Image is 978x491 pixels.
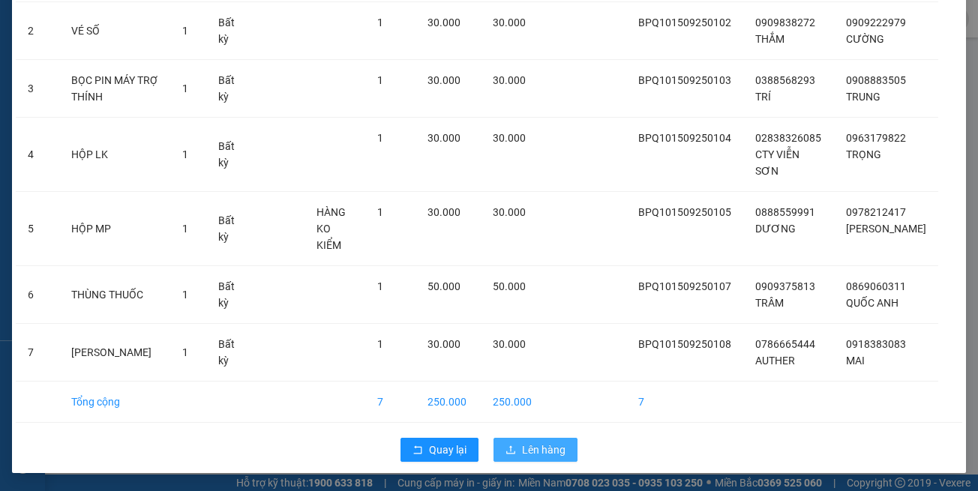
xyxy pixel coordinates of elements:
span: TRỌNG [846,148,881,160]
span: 1 [377,132,383,144]
span: [PERSON_NAME] [846,223,926,235]
span: In ngày: [4,109,91,118]
td: 4 [16,118,59,192]
button: uploadLên hàng [493,438,577,462]
td: [PERSON_NAME] [59,324,170,382]
span: BPQ101509250102 [638,16,731,28]
td: 250.000 [415,382,480,423]
td: Bất kỳ [206,118,253,192]
span: BPQ101509250107 [638,280,731,292]
span: 1 [182,346,188,358]
span: [PERSON_NAME]: [4,97,163,106]
span: AUTHER [755,355,795,367]
span: 30.000 [427,74,460,86]
td: Bất kỳ [206,266,253,324]
span: 0978212417 [846,206,906,218]
span: 0909375813 [755,280,815,292]
span: 30.000 [493,132,526,144]
span: 1 [182,223,188,235]
td: 6 [16,266,59,324]
span: CTY VIỄN SƠN [755,148,799,177]
td: 7 [626,382,743,423]
td: 7 [365,382,415,423]
span: QUỐC ANH [846,297,898,309]
span: 30.000 [427,132,460,144]
span: 01 Võ Văn Truyện, KP.1, Phường 2 [118,45,206,64]
span: 0909222979 [846,16,906,28]
td: 7 [16,324,59,382]
td: HỘP LK [59,118,170,192]
span: TRÂM [755,297,784,309]
td: BỌC PIN MÁY TRỢ THÍNH [59,60,170,118]
span: 30.000 [493,338,526,350]
span: 30.000 [427,206,460,218]
span: 0918383083 [846,338,906,350]
span: 1 [377,16,383,28]
span: TRUNG [846,91,880,103]
span: Lên hàng [522,442,565,458]
td: 2 [16,2,59,60]
span: THẮM [755,33,784,45]
span: 1 [182,148,188,160]
td: Bất kỳ [206,324,253,382]
span: ----------------------------------------- [40,81,184,93]
span: DƯƠNG [755,223,796,235]
td: Tổng cộng [59,382,170,423]
td: 250.000 [481,382,544,423]
span: 30.000 [427,338,460,350]
td: VÉ SỐ [59,2,170,60]
span: HÀNG KO KIỂM [316,206,346,251]
span: CƯỜNG [846,33,884,45]
span: 0908883505 [846,74,906,86]
strong: ĐỒNG PHƯỚC [118,8,205,21]
span: 0869060311 [846,280,906,292]
span: 30.000 [493,16,526,28]
span: 0963179822 [846,132,906,144]
span: Hotline: 19001152 [118,67,184,76]
span: 1 [377,338,383,350]
span: 1 [182,25,188,37]
span: Quay lại [429,442,466,458]
span: BPQ101509250103 [638,74,731,86]
span: BPQ101509250108 [75,95,163,106]
span: 50.000 [493,280,526,292]
span: 1 [377,280,383,292]
span: BPQ101509250108 [638,338,731,350]
span: BPQ101509250104 [638,132,731,144]
span: 02838326085 [755,132,821,144]
td: 5 [16,192,59,266]
img: logo [5,9,72,75]
td: Bất kỳ [206,60,253,118]
span: TRÍ [755,91,771,103]
span: 1 [182,289,188,301]
td: Bất kỳ [206,2,253,60]
span: upload [505,445,516,457]
span: 0786665444 [755,338,815,350]
span: 1 [377,206,383,218]
span: 30.000 [427,16,460,28]
span: 30.000 [493,74,526,86]
span: 0388568293 [755,74,815,86]
span: 1 [377,74,383,86]
span: Bến xe [GEOGRAPHIC_DATA] [118,24,202,43]
span: rollback [412,445,423,457]
td: HỘP MP [59,192,170,266]
td: Bất kỳ [206,192,253,266]
span: 0909838272 [755,16,815,28]
button: rollbackQuay lại [400,438,478,462]
td: 3 [16,60,59,118]
span: BPQ101509250105 [638,206,731,218]
span: MAI [846,355,865,367]
span: 1 [182,82,188,94]
span: 0888559991 [755,206,815,218]
span: 50.000 [427,280,460,292]
span: 14:49:02 [DATE] [33,109,91,118]
span: 30.000 [493,206,526,218]
td: THÙNG THUỐC [59,266,170,324]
